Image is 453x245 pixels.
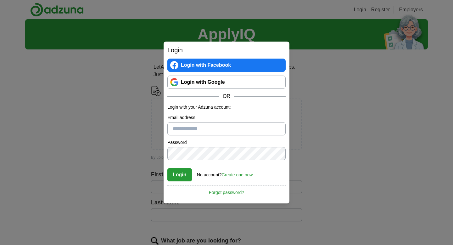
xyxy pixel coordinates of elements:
label: Email address [167,114,286,121]
span: OR [219,93,234,100]
a: Create one now [222,172,253,177]
p: Login with your Adzuna account: [167,104,286,111]
h2: Login [167,45,286,55]
a: Forgot password? [167,185,286,196]
div: No account? [197,168,253,178]
a: Login with Google [167,76,286,89]
button: Login [167,168,192,181]
label: Password [167,139,286,146]
a: Login with Facebook [167,59,286,72]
